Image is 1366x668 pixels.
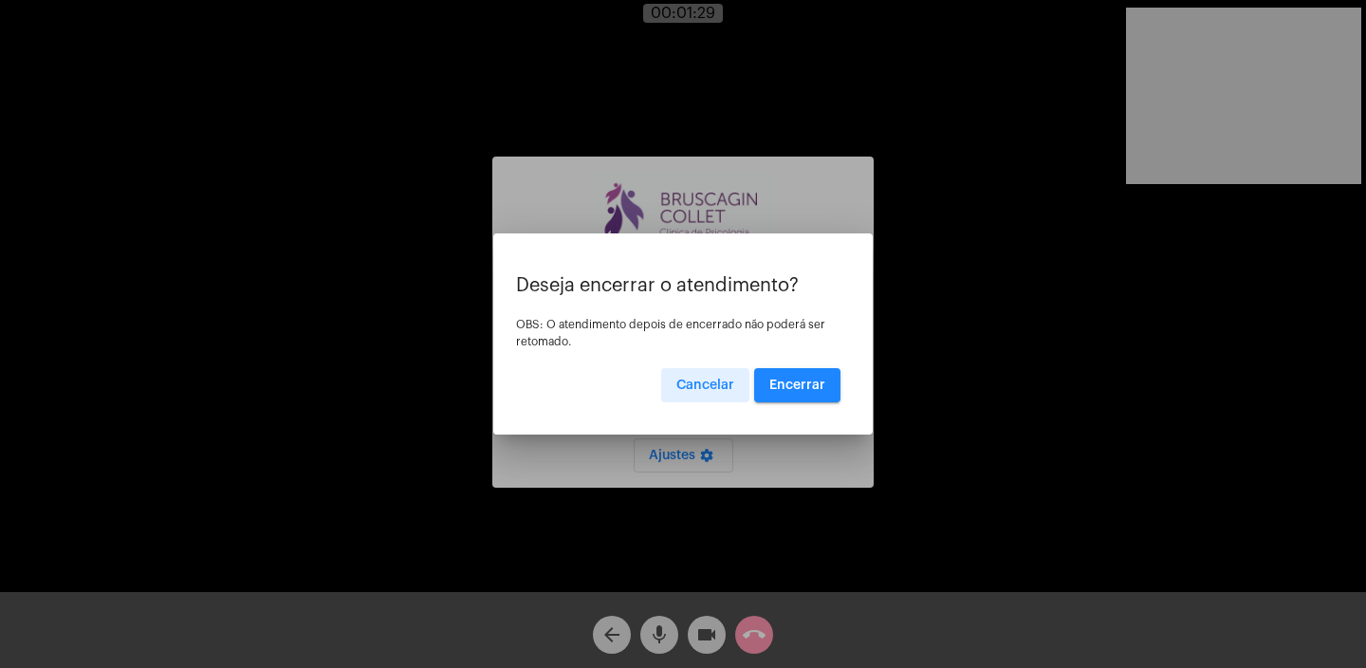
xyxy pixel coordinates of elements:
[754,368,840,402] button: Encerrar
[516,275,850,296] p: Deseja encerrar o atendimento?
[676,379,734,392] span: Cancelar
[661,368,749,402] button: Cancelar
[769,379,825,392] span: Encerrar
[516,319,825,347] span: OBS: O atendimento depois de encerrado não poderá ser retomado.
